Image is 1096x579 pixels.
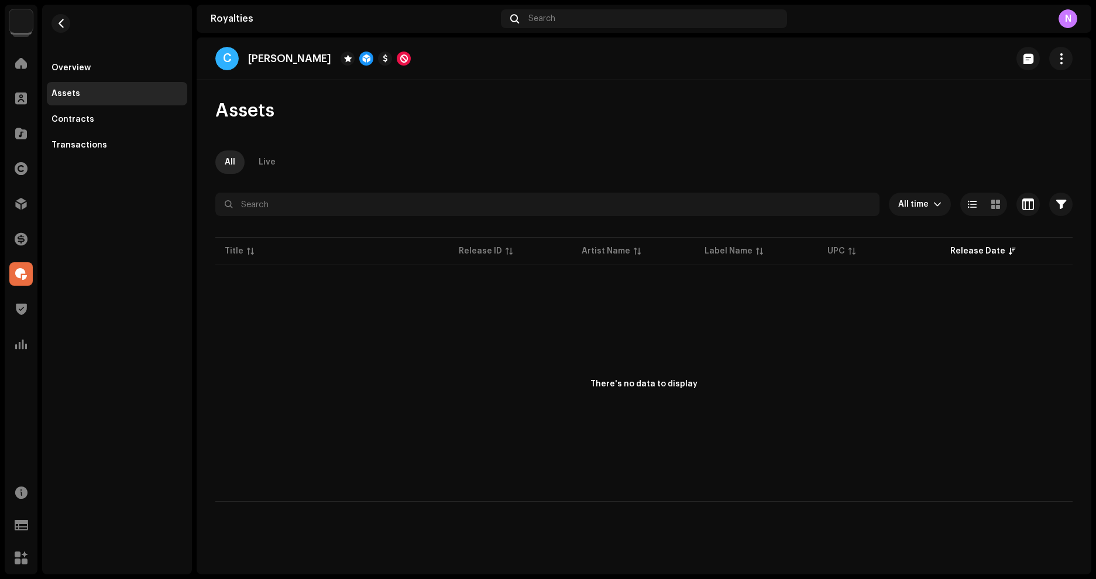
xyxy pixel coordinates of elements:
[898,193,933,216] span: All time
[51,115,94,124] div: Contracts
[215,99,274,122] span: Assets
[933,193,942,216] div: dropdown trigger
[51,141,107,150] div: Transactions
[215,47,239,70] div: C
[248,53,331,65] p: [PERSON_NAME]
[590,378,698,390] div: There's no data to display
[211,14,496,23] div: Royalties
[47,133,187,157] re-m-nav-item: Transactions
[51,63,91,73] div: Overview
[1059,9,1077,28] div: N
[259,150,276,174] div: Live
[51,89,80,98] div: Assets
[47,82,187,105] re-m-nav-item: Assets
[225,150,235,174] div: All
[528,14,555,23] span: Search
[9,9,33,33] img: 4d355f5d-9311-46a2-b30d-525bdb8252bf
[47,108,187,131] re-m-nav-item: Contracts
[215,193,879,216] input: Search
[47,56,187,80] re-m-nav-item: Overview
